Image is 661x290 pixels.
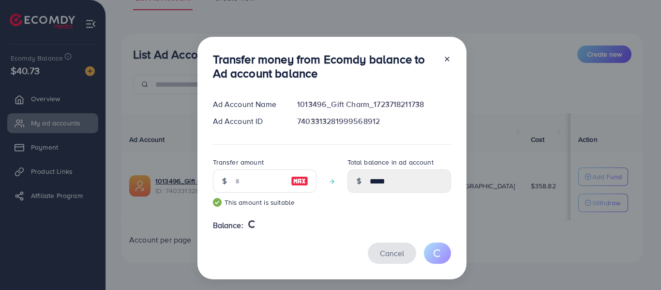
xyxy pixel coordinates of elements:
[205,116,290,127] div: Ad Account ID
[368,243,416,263] button: Cancel
[213,220,243,231] span: Balance:
[213,198,222,207] img: guide
[289,99,458,110] div: 1013496_Gift Charm_1723718211738
[347,157,434,167] label: Total balance in ad account
[289,116,458,127] div: 7403313281999568912
[213,52,436,80] h3: Transfer money from Ecomdy balance to Ad account balance
[213,198,316,207] small: This amount is suitable
[380,248,404,259] span: Cancel
[620,246,654,283] iframe: Chat
[213,157,264,167] label: Transfer amount
[291,175,308,187] img: image
[205,99,290,110] div: Ad Account Name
